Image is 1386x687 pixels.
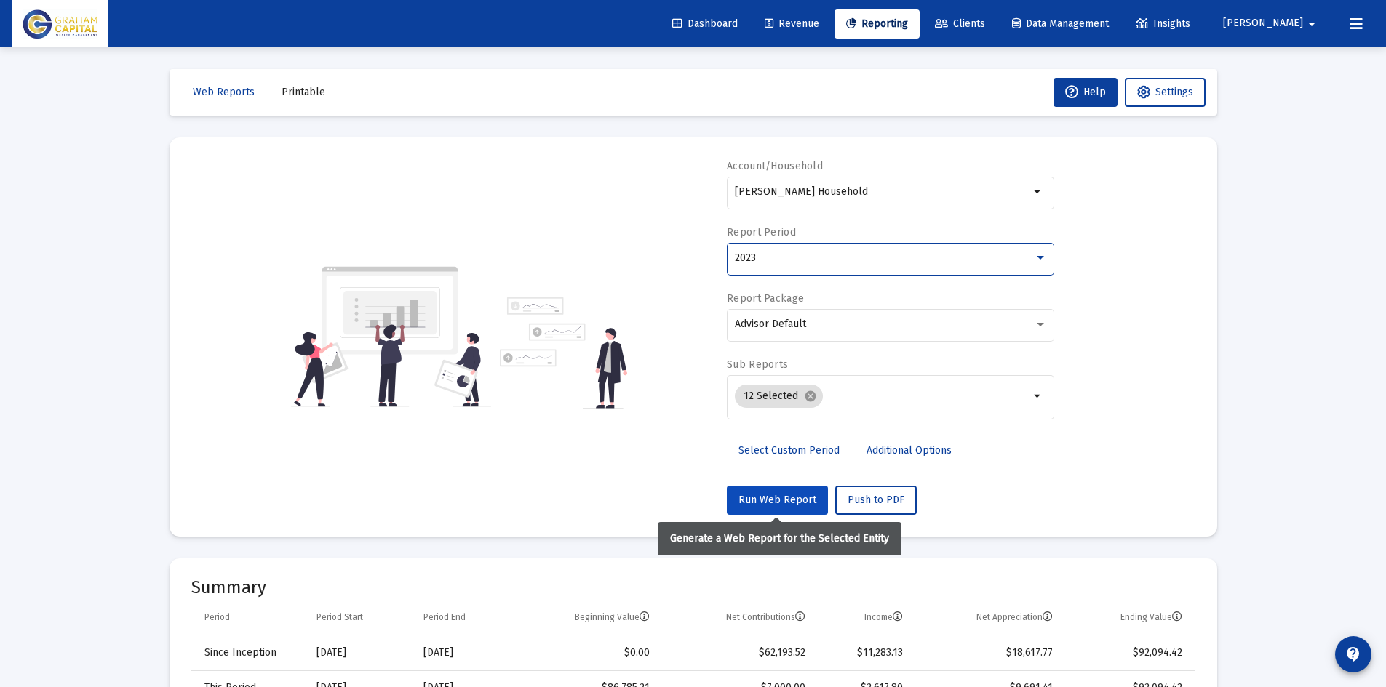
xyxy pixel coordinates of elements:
[1136,17,1190,30] span: Insights
[1303,9,1321,39] mat-icon: arrow_drop_down
[316,611,363,623] div: Period Start
[727,160,823,172] label: Account/Household
[575,611,650,623] div: Beginning Value
[835,9,920,39] a: Reporting
[816,635,912,670] td: $11,283.13
[660,635,816,670] td: $62,193.52
[976,611,1053,623] div: Net Appreciation
[835,486,917,515] button: Push to PDF
[848,494,904,506] span: Push to PDF
[727,292,804,305] label: Report Package
[735,252,756,264] span: 2023
[1125,78,1206,107] button: Settings
[270,78,337,107] button: Printable
[1120,611,1182,623] div: Ending Value
[193,86,255,98] span: Web Reports
[423,646,504,660] div: [DATE]
[1063,600,1195,635] td: Column Ending Value
[1054,78,1118,107] button: Help
[867,444,952,457] span: Additional Options
[765,17,819,30] span: Revenue
[191,635,306,670] td: Since Inception
[660,600,816,635] td: Column Net Contributions
[204,611,230,623] div: Period
[423,611,466,623] div: Period End
[726,611,805,623] div: Net Contributions
[191,600,306,635] td: Column Period
[672,17,738,30] span: Dashboard
[923,9,997,39] a: Clients
[661,9,749,39] a: Dashboard
[1012,17,1109,30] span: Data Management
[413,600,514,635] td: Column Period End
[1063,635,1195,670] td: $92,094.42
[316,646,403,660] div: [DATE]
[1223,17,1303,30] span: [PERSON_NAME]
[816,600,912,635] td: Column Income
[727,486,828,515] button: Run Web Report
[514,635,660,670] td: $0.00
[291,265,491,409] img: reporting
[735,382,1029,411] mat-chip-list: Selection
[738,444,840,457] span: Select Custom Period
[1065,86,1106,98] span: Help
[1029,183,1047,201] mat-icon: arrow_drop_down
[864,611,903,623] div: Income
[1124,9,1202,39] a: Insights
[735,186,1029,198] input: Search or select an account or household
[191,580,1195,595] mat-card-title: Summary
[913,635,1064,670] td: $18,617.77
[735,318,806,330] span: Advisor Default
[753,9,831,39] a: Revenue
[727,226,796,238] label: Report Period
[1029,387,1047,405] mat-icon: arrow_drop_down
[846,17,908,30] span: Reporting
[727,358,788,371] label: Sub Reports
[282,86,325,98] span: Printable
[935,17,985,30] span: Clients
[1206,9,1338,38] button: [PERSON_NAME]
[1000,9,1120,39] a: Data Management
[306,600,413,635] td: Column Period Start
[735,385,823,408] mat-chip: 12 Selected
[181,78,266,107] button: Web Reports
[500,297,627,409] img: reporting-alt
[514,600,660,635] td: Column Beginning Value
[913,600,1064,635] td: Column Net Appreciation
[738,494,816,506] span: Run Web Report
[1155,86,1193,98] span: Settings
[804,390,817,403] mat-icon: cancel
[23,9,97,39] img: Dashboard
[1345,646,1362,663] mat-icon: contact_support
